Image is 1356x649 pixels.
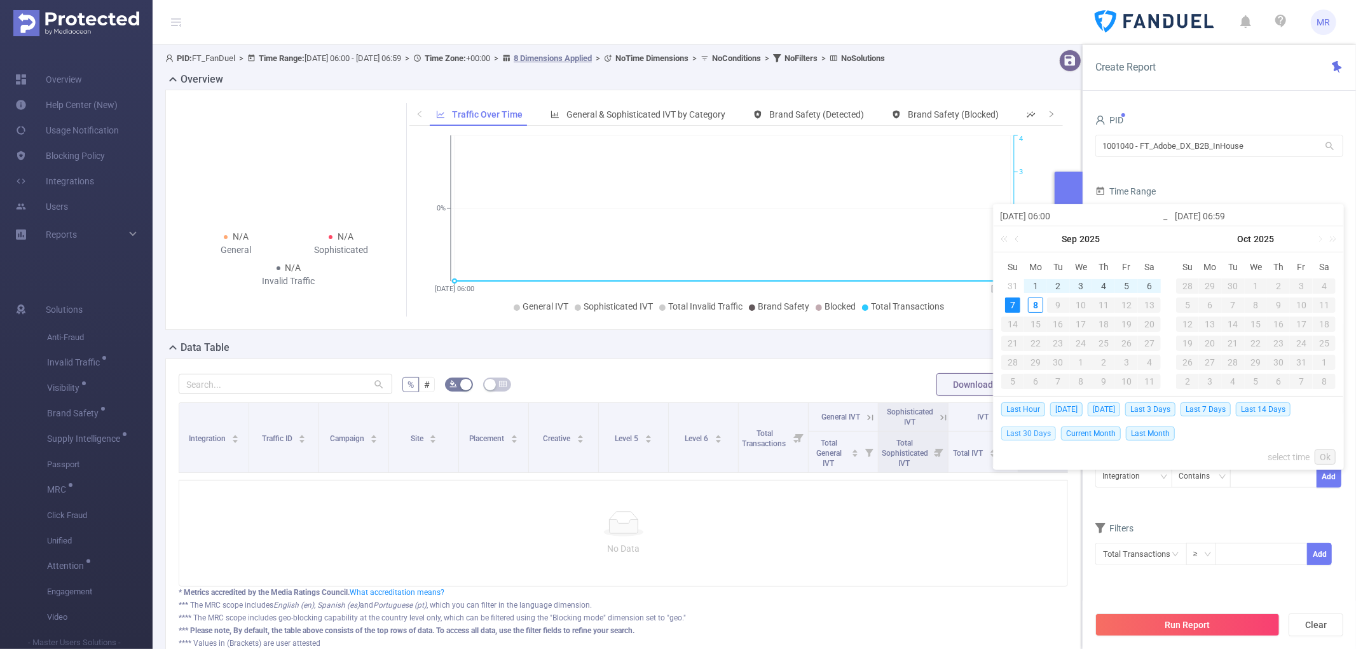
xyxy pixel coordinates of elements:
a: Usage Notification [15,118,119,143]
span: > [761,53,773,63]
td: October 22, 2025 [1245,334,1268,353]
div: 25 [1092,336,1115,351]
td: November 7, 2025 [1290,372,1313,391]
span: Fr [1290,261,1313,273]
div: 3 [1073,278,1088,294]
td: September 24, 2025 [1070,334,1093,353]
span: Sa [1313,261,1336,273]
div: 31 [1005,278,1020,294]
a: Next month (PageDown) [1313,226,1325,252]
i: icon: user [165,54,177,62]
span: FT_FanDuel [DATE] 06:00 - [DATE] 06:59 +00:00 [165,53,885,63]
span: MR [1317,10,1331,35]
td: October 20, 2025 [1199,334,1222,353]
a: Sep [1061,226,1079,252]
span: We [1245,261,1268,273]
i: icon: bg-colors [449,380,457,388]
td: November 4, 2025 [1222,372,1245,391]
td: October 4, 2025 [1313,277,1336,296]
a: Blocking Policy [15,143,105,168]
div: 7 [1222,297,1245,313]
span: Time Range [1095,186,1156,196]
div: 19 [1115,317,1138,332]
td: October 28, 2025 [1222,353,1245,372]
div: 6 [1024,374,1047,389]
td: October 9, 2025 [1267,296,1290,315]
span: Last Hour [1001,402,1045,416]
h2: Overview [181,72,223,87]
th: Thu [1267,257,1290,277]
div: 3 [1199,374,1222,389]
span: Supply Intelligence [47,434,125,443]
span: Solutions [46,297,83,322]
span: Brand Safety (Detected) [769,109,864,120]
div: 1 [1245,278,1268,294]
div: Invalid Traffic [236,275,341,288]
b: PID: [177,53,192,63]
span: > [401,53,413,63]
span: MRC [47,485,71,494]
span: General IVT [523,301,568,311]
td: September 17, 2025 [1070,315,1093,334]
td: October 8, 2025 [1245,296,1268,315]
a: Reports [46,222,77,247]
div: 18 [1313,317,1336,332]
div: 10 [1290,297,1313,313]
div: 16 [1267,317,1290,332]
div: 4 [1096,278,1111,294]
span: Sa [1138,261,1161,273]
th: Tue [1047,257,1070,277]
button: Download PDF [936,373,1028,396]
div: 9 [1047,297,1070,313]
td: October 27, 2025 [1199,353,1222,372]
td: November 8, 2025 [1313,372,1336,391]
span: Click Fraud [47,503,153,528]
td: October 29, 2025 [1245,353,1268,372]
tspan: 4 [1019,135,1023,144]
div: 2 [1176,374,1199,389]
th: Wed [1070,257,1093,277]
a: Users [15,194,68,219]
div: 8 [1070,374,1093,389]
span: Passport [47,452,153,477]
i: icon: user [1095,115,1106,125]
div: 10 [1115,374,1138,389]
span: [DATE] [1088,402,1120,416]
th: Fri [1115,257,1138,277]
a: What accreditation means? [350,588,444,597]
div: 28 [1222,355,1245,370]
td: October 3, 2025 [1290,277,1313,296]
td: October 1, 2025 [1245,277,1268,296]
div: 13 [1199,317,1222,332]
span: Brand Safety [758,301,809,311]
td: October 31, 2025 [1290,353,1313,372]
td: October 11, 2025 [1138,372,1161,391]
span: > [818,53,830,63]
span: Mo [1024,261,1047,273]
th: Sun [1001,257,1024,277]
div: 3 [1290,278,1313,294]
input: Search... [179,374,392,394]
b: No Filters [784,53,818,63]
td: November 6, 2025 [1267,372,1290,391]
div: 10 [1070,297,1093,313]
span: Create Report [1095,61,1156,73]
div: 23 [1267,336,1290,351]
div: 5 [1176,297,1199,313]
div: 20 [1138,317,1161,332]
div: 28 [1001,355,1024,370]
div: 21 [1001,336,1024,351]
div: 26 [1176,355,1199,370]
i: icon: line-chart [436,110,445,119]
b: No Time Dimensions [615,53,688,63]
td: September 27, 2025 [1138,334,1161,353]
div: 14 [1001,317,1024,332]
div: 11 [1092,297,1115,313]
span: Th [1267,261,1290,273]
i: icon: bar-chart [551,110,559,119]
td: September 6, 2025 [1138,277,1161,296]
td: September 1, 2025 [1024,277,1047,296]
span: Blocked [825,301,856,311]
td: October 12, 2025 [1176,315,1199,334]
td: September 28, 2025 [1001,353,1024,372]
